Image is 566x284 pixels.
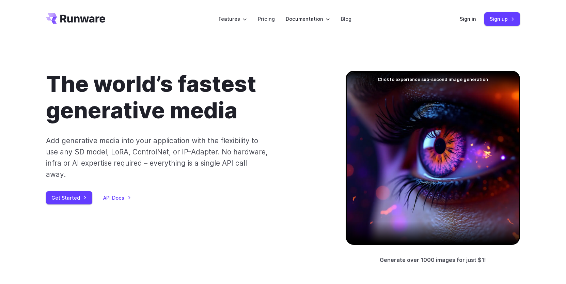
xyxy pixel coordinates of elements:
a: API Docs [103,194,131,202]
a: Sign in [460,15,476,23]
label: Features [219,15,247,23]
a: Sign up [484,12,520,26]
a: Go to / [46,13,105,24]
p: Generate over 1000 images for just $1! [380,256,486,265]
a: Get Started [46,191,92,204]
a: Blog [341,15,351,23]
label: Documentation [286,15,330,23]
h1: The world’s fastest generative media [46,71,324,124]
p: Add generative media into your application with the flexibility to use any SD model, LoRA, Contro... [46,135,268,180]
a: Pricing [258,15,275,23]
